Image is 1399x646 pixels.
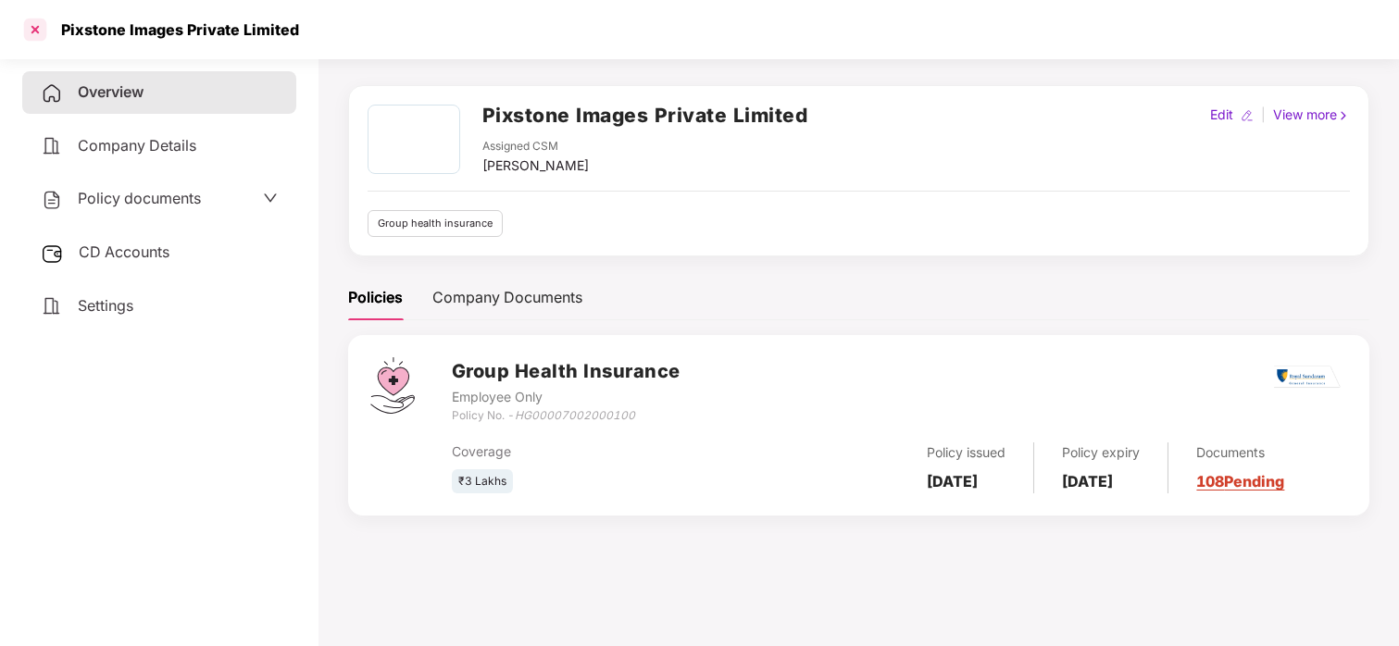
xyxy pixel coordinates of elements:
div: Policy No. - [452,407,681,425]
span: Settings [78,296,133,315]
img: rsi.png [1274,366,1341,389]
div: Policy expiry [1062,442,1140,463]
div: Documents [1196,442,1284,463]
i: HG00007002000100 [515,408,635,422]
span: CD Accounts [79,242,169,261]
img: svg+xml;base64,PHN2ZyB4bWxucz0iaHR0cDovL3d3dy53My5vcmcvMjAwMC9zdmciIHdpZHRoPSIyNCIgaGVpZ2h0PSIyNC... [41,135,63,157]
div: | [1257,105,1269,125]
div: Policies [348,286,403,309]
img: svg+xml;base64,PHN2ZyB3aWR0aD0iMjUiIGhlaWdodD0iMjQiIHZpZXdCb3g9IjAgMCAyNSAyNCIgZmlsbD0ibm9uZSIgeG... [41,242,64,265]
span: down [263,191,278,205]
div: Assigned CSM [482,138,589,155]
div: Employee Only [452,387,681,407]
b: [DATE] [1062,472,1113,491]
b: [DATE] [927,472,978,491]
span: Company Details [78,136,196,155]
div: [PERSON_NAME] [482,155,589,176]
div: Company Documents [432,286,582,309]
div: ₹3 Lakhs [452,469,513,494]
div: View more [1269,105,1354,125]
a: 108 Pending [1196,472,1284,491]
div: Coverage [452,441,750,462]
div: Group health insurance [368,210,503,237]
img: rightIcon [1337,109,1350,122]
img: svg+xml;base64,PHN2ZyB4bWxucz0iaHR0cDovL3d3dy53My5vcmcvMjAwMC9zdmciIHdpZHRoPSIyNCIgaGVpZ2h0PSIyNC... [41,82,63,105]
img: svg+xml;base64,PHN2ZyB4bWxucz0iaHR0cDovL3d3dy53My5vcmcvMjAwMC9zdmciIHdpZHRoPSIyNCIgaGVpZ2h0PSIyNC... [41,295,63,317]
h3: Group Health Insurance [452,357,681,386]
div: Pixstone Images Private Limited [50,20,299,39]
div: Edit [1206,105,1237,125]
span: Policy documents [78,189,201,207]
img: svg+xml;base64,PHN2ZyB4bWxucz0iaHR0cDovL3d3dy53My5vcmcvMjAwMC9zdmciIHdpZHRoPSI0Ny43MTQiIGhlaWdodD... [370,357,415,414]
span: Overview [78,82,144,101]
h2: Pixstone Images Private Limited [482,100,808,130]
div: Policy issued [927,442,1006,463]
img: editIcon [1241,109,1254,122]
img: svg+xml;base64,PHN2ZyB4bWxucz0iaHR0cDovL3d3dy53My5vcmcvMjAwMC9zdmciIHdpZHRoPSIyNCIgaGVpZ2h0PSIyNC... [41,189,63,211]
